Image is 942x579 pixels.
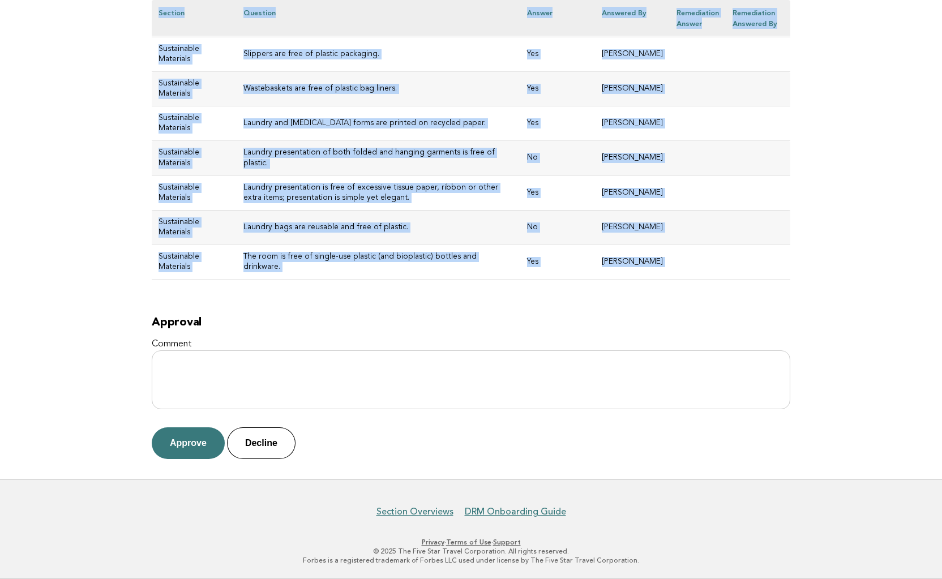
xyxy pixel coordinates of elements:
[446,538,491,546] a: Terms of Use
[595,72,670,106] td: [PERSON_NAME]
[243,252,513,272] h3: The room is free of single-use plastic (and bioplastic) bottles and drinkware.
[243,118,513,128] h3: Laundry and [MEDICAL_DATA] forms are printed on recycled paper.
[125,556,817,565] p: Forbes is a registered trademark of Forbes LLC used under license by The Five Star Travel Corpora...
[520,141,595,175] td: No
[465,506,566,517] a: DRM Onboarding Guide
[520,72,595,106] td: Yes
[376,506,453,517] a: Section Overviews
[152,316,790,329] h2: Approval
[152,141,237,175] td: Sustainable Materials
[243,183,513,203] h3: Laundry presentation is free of excessive tissue paper, ribbon or other extra items; presentation...
[595,106,670,141] td: [PERSON_NAME]
[520,37,595,71] td: Yes
[595,245,670,279] td: [PERSON_NAME]
[595,210,670,245] td: [PERSON_NAME]
[493,538,521,546] a: Support
[520,245,595,279] td: Yes
[243,222,513,233] h3: Laundry bags are reusable and free of plastic.
[152,338,790,350] label: Comment
[595,175,670,210] td: [PERSON_NAME]
[243,84,513,94] h3: Wastebaskets are free of plastic bag liners.
[595,141,670,175] td: [PERSON_NAME]
[152,175,237,210] td: Sustainable Materials
[152,106,237,141] td: Sustainable Materials
[152,245,237,279] td: Sustainable Materials
[152,72,237,106] td: Sustainable Materials
[227,427,296,459] button: Decline
[152,427,225,459] button: Approve
[125,547,817,556] p: © 2025 The Five Star Travel Corporation. All rights reserved.
[520,175,595,210] td: Yes
[243,148,513,168] h3: Laundry presentation of both folded and hanging garments is free of plastic.
[243,49,513,59] h3: Slippers are free of plastic packaging.
[520,106,595,141] td: Yes
[595,37,670,71] td: [PERSON_NAME]
[520,210,595,245] td: No
[152,210,237,245] td: Sustainable Materials
[152,37,237,71] td: Sustainable Materials
[125,538,817,547] p: · ·
[422,538,444,546] a: Privacy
